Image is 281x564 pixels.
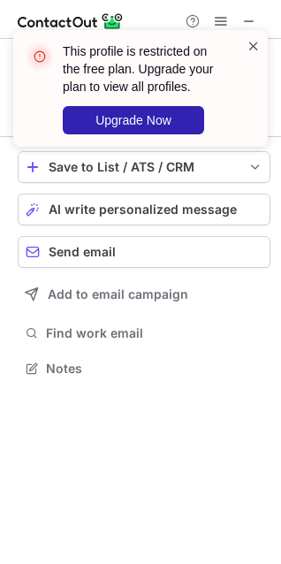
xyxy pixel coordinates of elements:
[95,113,171,127] span: Upgrade Now
[18,356,270,381] button: Notes
[18,278,270,310] button: Add to email campaign
[46,325,263,341] span: Find work email
[49,202,237,217] span: AI write personalized message
[49,245,116,259] span: Send email
[63,106,204,134] button: Upgrade Now
[18,236,270,268] button: Send email
[18,194,270,225] button: AI write personalized message
[18,321,270,346] button: Find work email
[46,361,263,377] span: Notes
[26,42,54,71] img: error
[48,287,188,301] span: Add to email campaign
[63,42,225,95] header: This profile is restricted on the free plan. Upgrade your plan to view all profiles.
[18,11,124,32] img: ContactOut v5.3.10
